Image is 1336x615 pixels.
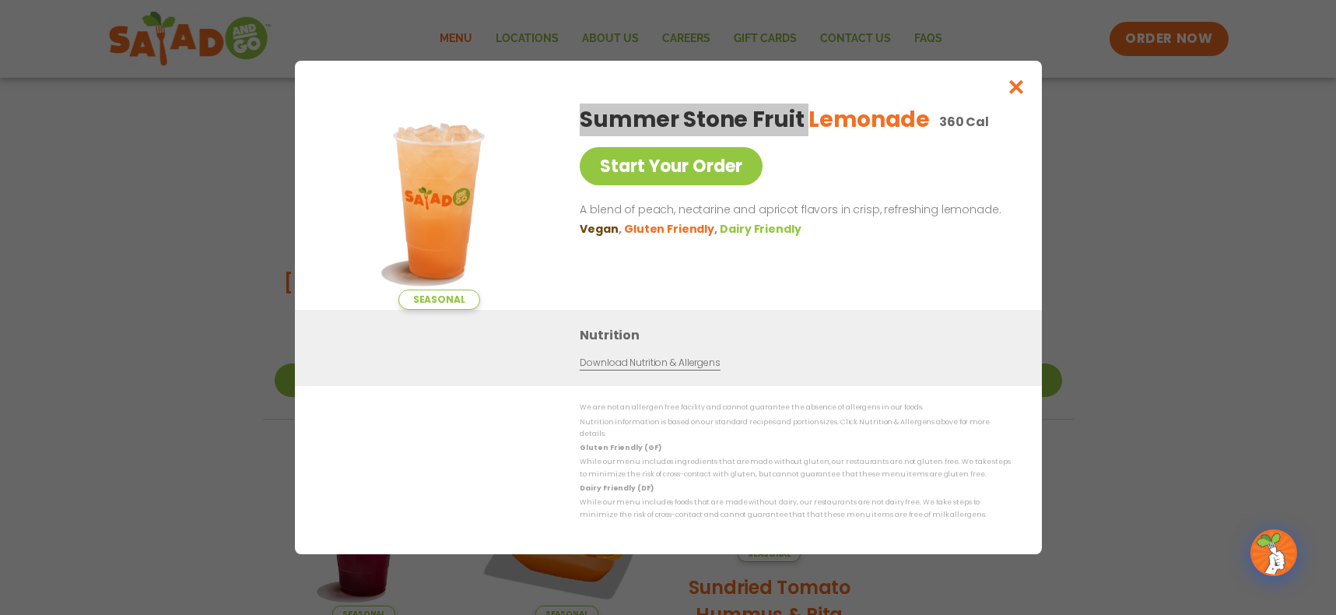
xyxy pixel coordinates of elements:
a: Download Nutrition & Allergens [580,356,720,371]
p: We are not an allergen free facility and cannot guarantee the absence of allergens in our foods. [580,402,1011,413]
strong: Dairy Friendly (DF) [580,483,653,493]
img: Featured product photo for Summer Stone Fruit Lemonade [330,92,548,310]
li: Gluten Friendly [624,221,720,237]
p: While our menu includes ingredients that are made without gluten, our restaurants are not gluten ... [580,456,1011,480]
li: Vegan [580,221,624,237]
h2: Summer Stone Fruit Lemonade [580,104,929,136]
li: Dairy Friendly [720,221,804,237]
p: Nutrition information is based on our standard recipes and portion sizes. Click Nutrition & Aller... [580,416,1011,441]
img: wpChatIcon [1252,531,1296,575]
button: Close modal [991,61,1041,113]
p: While our menu includes foods that are made without dairy, our restaurants are not dairy free. We... [580,497,1011,521]
strong: Gluten Friendly (GF) [580,443,661,452]
p: 360 Cal [938,112,988,132]
span: Seasonal [398,290,479,310]
p: A blend of peach, nectarine and apricot flavors in crisp, refreshing lemonade. [580,201,1005,220]
h3: Nutrition [580,325,1019,345]
a: Start Your Order [580,147,763,185]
